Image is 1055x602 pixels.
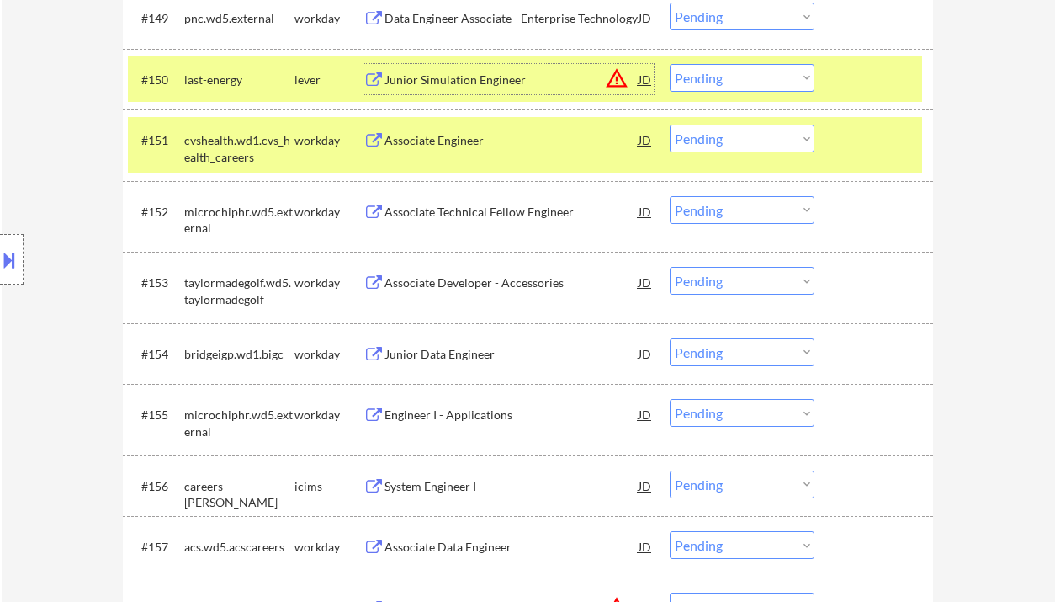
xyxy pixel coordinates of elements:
[141,72,171,88] div: #150
[384,10,639,27] div: Data Engineer Associate - Enterprise Technology
[184,539,294,556] div: acs.wd5.acscareers
[141,539,171,556] div: #157
[384,72,639,88] div: Junior Simulation Engineer
[637,3,654,33] div: JD
[294,72,363,88] div: lever
[294,539,363,556] div: workday
[294,132,363,149] div: workday
[384,346,639,363] div: Junior Data Engineer
[384,204,639,221] div: Associate Technical Fellow Engineer
[294,407,363,424] div: workday
[384,274,639,291] div: Associate Developer - Accessories
[294,204,363,221] div: workday
[637,196,654,226] div: JD
[294,478,363,495] div: icims
[384,539,639,556] div: Associate Data Engineer
[637,64,654,94] div: JD
[637,125,654,155] div: JD
[605,67,628,90] button: warning_amber
[184,72,294,88] div: last-energy
[141,478,171,495] div: #156
[384,132,639,149] div: Associate Engineer
[384,407,639,424] div: Engineer I - Applications
[637,399,654,429] div: JD
[637,338,654,369] div: JD
[294,346,363,363] div: workday
[141,10,171,27] div: #149
[637,531,654,562] div: JD
[384,478,639,495] div: System Engineer I
[637,471,654,501] div: JD
[184,478,294,511] div: careers-[PERSON_NAME]
[184,10,294,27] div: pnc.wd5.external
[294,274,363,291] div: workday
[184,407,294,440] div: microchiphr.wd5.external
[294,10,363,27] div: workday
[637,267,654,297] div: JD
